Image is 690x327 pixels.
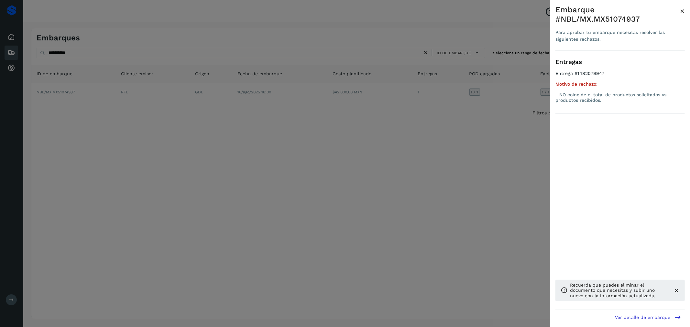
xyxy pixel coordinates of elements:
div: Embarque #NBL/MX.MX51074937 [555,5,680,24]
button: Ver detalle de embarque [611,310,685,324]
button: Close [680,5,685,17]
h3: Entregas [555,58,685,66]
div: Para aprobar tu embarque necesitas resolver las siguientes rechazos. [555,29,680,43]
span: Ver detalle de embarque [615,315,670,320]
h4: Entrega #1482079947 [555,71,685,81]
h5: Motivo de rechazo: [555,81,685,87]
p: Recuerda que puedes eliminar el documento que necesitas y subir uno nuevo con la información actu... [570,282,668,299]
p: - NO coincide el total de productos solicitados vs productos recibidos. [555,92,685,103]
span: × [680,6,685,16]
